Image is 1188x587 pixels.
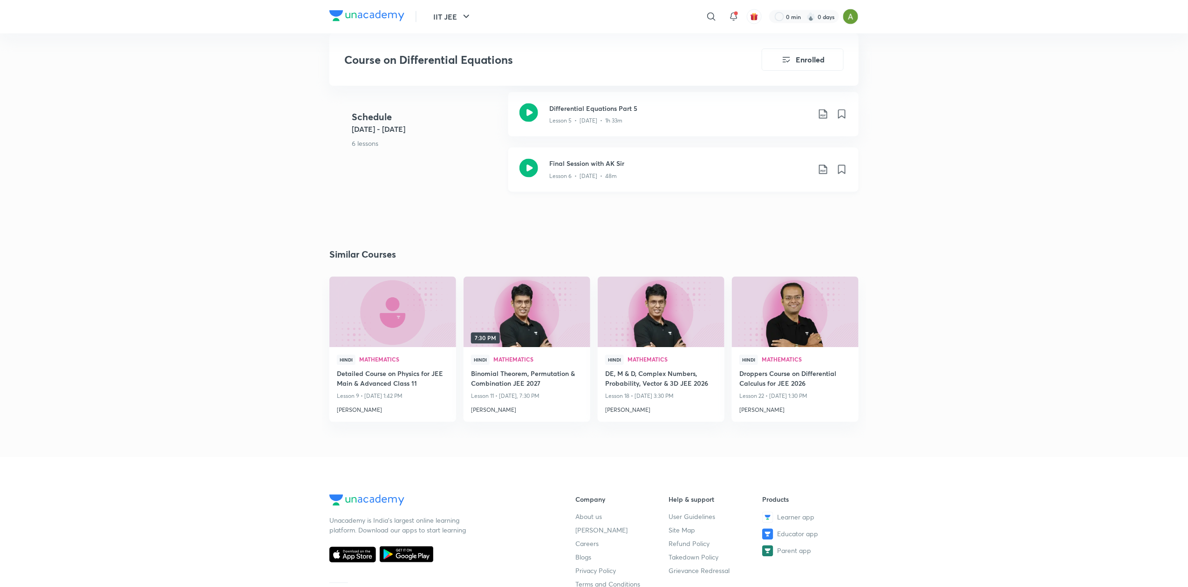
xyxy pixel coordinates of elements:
[739,390,851,403] p: Lesson 22 • [DATE] 1:30 PM
[669,566,763,576] a: Grievance Redressal
[669,553,763,562] a: Takedown Policy
[605,355,624,365] span: Hindi
[352,109,501,123] h4: Schedule
[508,148,859,203] a: Final Session with AK SirLesson 6 • [DATE] • 48m
[352,138,501,148] p: 6 lessons
[605,403,717,415] a: [PERSON_NAME]
[575,553,669,562] a: Blogs
[471,355,490,365] span: Hindi
[575,526,669,535] a: [PERSON_NAME]
[471,403,583,415] a: [PERSON_NAME]
[777,529,818,539] span: Educator app
[337,403,449,415] a: [PERSON_NAME]
[669,495,763,505] h6: Help & support
[549,159,810,169] h3: Final Session with AK Sir
[329,10,404,21] img: Company Logo
[493,357,583,363] a: Mathematics
[337,369,449,390] a: Detailed Course on Physics for JEE Main & Advanced Class 11
[739,355,758,365] span: Hindi
[605,369,717,390] a: DE, M & D, Complex Numbers, Probability, Vector & 3D JEE 2026
[739,369,851,390] a: Droppers Course on Differential Calculus for JEE 2026
[732,277,859,348] a: new-thumbnail
[777,546,811,556] span: Parent app
[329,495,546,508] a: Company Logo
[762,48,844,71] button: Enrolled
[596,276,725,348] img: new-thumbnail
[669,539,763,549] a: Refund Policy
[471,333,500,344] span: 7:30 PM
[337,355,355,365] span: Hindi
[352,123,501,135] h5: [DATE] - [DATE]
[575,495,669,505] h6: Company
[806,12,816,21] img: streak
[428,7,478,26] button: IIT JEE
[605,390,717,403] p: Lesson 18 • [DATE] 3:30 PM
[329,495,404,506] img: Company Logo
[575,512,669,522] a: About us
[762,357,851,363] a: Mathematics
[628,357,717,362] span: Mathematics
[328,276,457,348] img: new-thumbnail
[549,103,810,113] h3: Differential Equations Part 5
[575,539,599,549] span: Careers
[471,390,583,403] p: Lesson 11 • [DATE], 7:30 PM
[669,512,763,522] a: User Guidelines
[575,539,669,549] a: Careers
[549,172,617,181] p: Lesson 6 • [DATE] • 48m
[344,53,709,67] h3: Course on Differential Equations
[359,357,449,363] a: Mathematics
[762,512,773,523] img: Learner app
[762,495,856,505] h6: Products
[575,566,669,576] a: Privacy Policy
[843,9,859,25] img: Ajay A
[762,357,851,362] span: Mathematics
[762,546,856,557] a: Parent app
[762,529,773,540] img: Educator app
[329,277,456,348] a: new-thumbnail
[329,248,396,262] h2: Similar Courses
[549,117,622,125] p: Lesson 5 • [DATE] • 1h 33m
[731,276,860,348] img: new-thumbnail
[669,526,763,535] a: Site Map
[471,369,583,390] a: Binomial Theorem, Permutation & Combination JEE 2027
[777,512,814,522] span: Learner app
[762,529,856,540] a: Educator app
[462,276,591,348] img: new-thumbnail
[359,357,449,362] span: Mathematics
[464,277,590,348] a: new-thumbnail7:30 PM
[762,512,856,523] a: Learner app
[628,357,717,363] a: Mathematics
[329,10,404,24] a: Company Logo
[329,516,469,535] p: Unacademy is India’s largest online learning platform. Download our apps to start learning
[337,390,449,403] p: Lesson 9 • [DATE] 1:42 PM
[598,277,724,348] a: new-thumbnail
[750,13,758,21] img: avatar
[493,357,583,362] span: Mathematics
[762,546,773,557] img: Parent app
[747,9,762,24] button: avatar
[508,92,859,148] a: Differential Equations Part 5Lesson 5 • [DATE] • 1h 33m
[739,403,851,415] a: [PERSON_NAME]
